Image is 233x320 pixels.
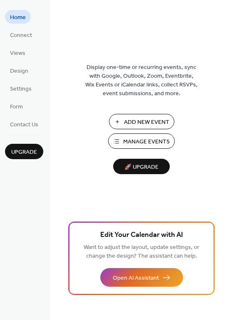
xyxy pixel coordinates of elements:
[84,242,199,262] span: Want to adjust the layout, update settings, or change the design? The assistant can help.
[109,114,174,129] button: Add New Event
[10,103,23,111] span: Form
[100,268,183,287] button: Open AI Assistant
[5,117,43,131] a: Contact Us
[5,64,33,77] a: Design
[10,31,32,40] span: Connect
[5,28,37,42] a: Connect
[5,10,31,24] a: Home
[118,162,165,173] span: 🚀 Upgrade
[10,49,25,58] span: Views
[124,118,169,127] span: Add New Event
[10,85,32,94] span: Settings
[10,121,38,129] span: Contact Us
[113,159,170,174] button: 🚀 Upgrade
[10,67,28,76] span: Design
[5,46,30,59] a: Views
[5,81,37,95] a: Settings
[85,63,198,98] span: Display one-time or recurring events, sync with Google, Outlook, Zoom, Eventbrite, Wix Events or ...
[5,144,43,159] button: Upgrade
[5,99,28,113] a: Form
[123,138,170,146] span: Manage Events
[113,274,159,283] span: Open AI Assistant
[11,148,37,157] span: Upgrade
[108,133,175,149] button: Manage Events
[10,13,26,22] span: Home
[100,229,183,241] span: Edit Your Calendar with AI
